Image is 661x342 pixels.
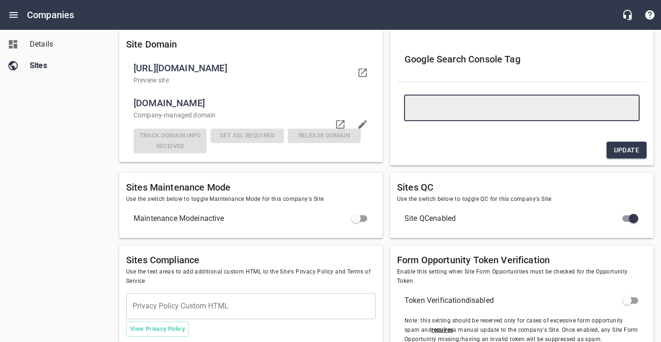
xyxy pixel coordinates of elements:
h6: Sites Maintenance Mode [126,180,376,195]
u: requires [432,327,453,333]
span: Use the switch below to toggle Maintenance Mode for this company's Site [126,195,376,204]
h6: Form Opportunity Token Verification [397,253,647,267]
h6: Site Domain [126,37,376,52]
button: Edit domain [351,113,374,136]
span: Enable this setting when Site Form Opportunities must be checked for the Opportunity Token. [397,267,647,286]
span: Use the text areas to add additional custom HTML to the Site's Privacy Policy and Terms of Service [126,267,376,286]
span: Maintenance Mode inactive [134,213,353,224]
span: Details [30,39,101,50]
button: Open drawer [2,4,25,26]
h6: Sites QC [397,180,647,195]
span: Sites [30,60,101,71]
button: Support Portal [639,4,661,26]
h6: Companies [27,7,74,22]
span: Use the switch below to toggle QC for this company's Site [397,195,647,204]
a: Visit your domain [351,62,374,84]
span: Token Verification disabled [405,295,624,306]
button: Live Chat [616,4,639,26]
button: View Privacy Policy [126,321,189,337]
p: Preview site [134,75,353,85]
span: Site QC enabled [405,213,624,224]
span: [DOMAIN_NAME] [134,96,361,110]
span: View Privacy Policy [130,324,185,335]
h6: Google Search Console Tag [405,52,639,67]
button: Update [607,142,647,159]
span: Update [614,144,639,156]
div: Company -managed domain [132,109,363,122]
a: Visit domain [329,113,351,136]
h6: Sites Compliance [126,253,376,267]
span: [URL][DOMAIN_NAME] [134,61,353,75]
